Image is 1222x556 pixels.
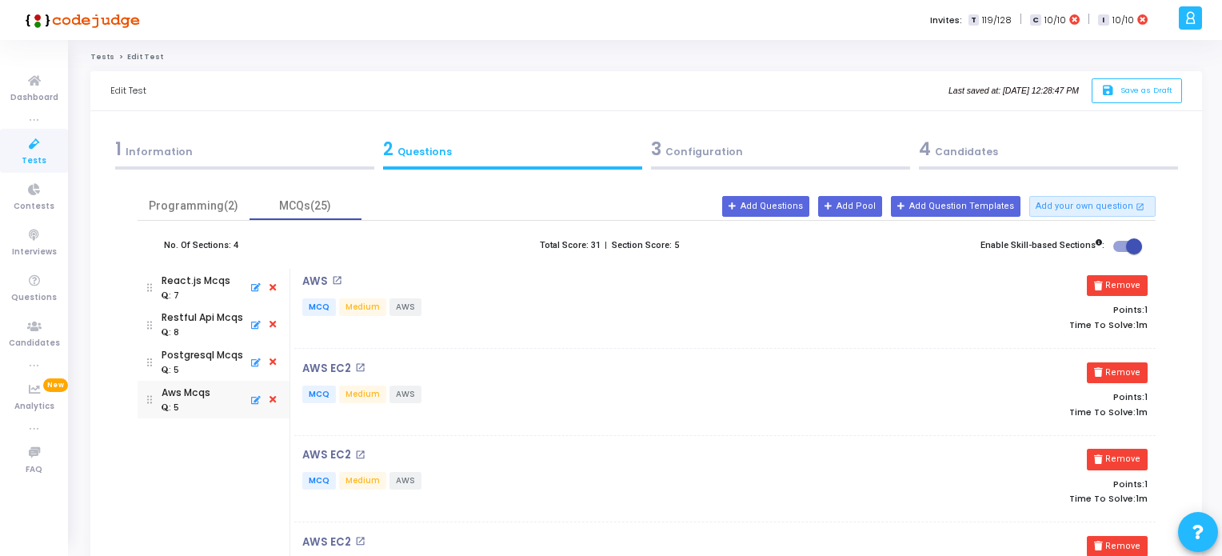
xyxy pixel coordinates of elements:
button: Add Questions [722,196,809,217]
button: Add your own question [1029,196,1156,217]
span: | [1088,11,1090,28]
nav: breadcrumb [90,52,1202,62]
a: 3Configuration [646,131,914,174]
span: Analytics [14,400,54,414]
a: Tests [90,52,114,62]
span: 1 [1144,303,1148,316]
i: Last saved at: [DATE] 12:28:47 PM [948,86,1079,95]
span: Edit Test [127,52,163,62]
i: save [1101,84,1118,98]
span: 3 [651,137,661,162]
span: Tests [22,154,46,168]
p: Points: [877,305,1148,315]
p: AWS EC2 [302,362,351,375]
label: Invites: [930,14,962,27]
span: Questions [11,291,57,305]
span: AWS [389,298,421,316]
div: Information [115,136,374,162]
div: Programming(2) [147,198,240,214]
span: MCQ [302,386,336,403]
span: AWS [389,386,421,403]
div: Questions [383,136,642,162]
div: : 5 [162,402,179,414]
div: Edit Test [110,71,146,110]
button: saveSave as Draft [1092,78,1182,103]
span: FAQ [26,463,42,477]
p: Points: [877,392,1148,402]
p: Time To Solve: [877,407,1148,418]
p: AWS EC2 [302,536,351,549]
img: drag icon [147,381,153,418]
span: | [1020,11,1022,28]
span: 4 [919,137,931,162]
label: Total Score: 31 [540,239,601,253]
img: drag icon [147,344,153,382]
img: logo [20,4,140,36]
label: Section Score: 5 [612,239,679,253]
mat-icon: open_in_new [1136,201,1144,212]
span: 1m [1136,494,1148,504]
div: : 5 [162,365,179,377]
div: Postgresql Mcqs [162,348,243,362]
span: Contests [14,200,54,214]
p: AWS [302,275,328,288]
span: 10/10 [1112,14,1134,27]
span: 119/128 [982,14,1012,27]
span: 1m [1136,320,1148,330]
div: Candidates [919,136,1178,162]
button: Remove [1087,275,1147,296]
div: : 8 [162,327,179,339]
label: No. Of Sections: 4 [164,239,238,253]
button: Remove [1087,362,1147,383]
div: MCQs(25) [259,198,352,214]
span: 1 [1144,390,1148,403]
p: Time To Solve: [877,494,1148,504]
span: MCQ [302,298,336,316]
p: Time To Solve: [877,320,1148,330]
span: 1 [1144,478,1148,490]
span: New [43,378,68,392]
mat-icon: open_in_new [355,362,365,373]
b: | [605,240,607,250]
span: MCQ [302,472,336,490]
span: Dashboard [10,91,58,105]
div: Aws Mcqs [162,386,210,400]
button: Remove [1087,449,1147,470]
div: : 7 [162,290,179,302]
mat-icon: open_in_new [355,536,365,546]
div: React.js Mcqs [162,274,230,288]
span: C [1030,14,1040,26]
span: 1 [115,137,122,162]
div: Configuration [651,136,910,162]
label: Enable Skill-based Sections : [980,239,1104,253]
mat-icon: open_in_new [355,450,365,460]
span: Candidates [9,337,60,350]
p: Points: [877,479,1148,490]
mat-icon: open_in_new [332,275,342,286]
span: I [1098,14,1108,26]
img: drag icon [147,269,153,306]
span: T [968,14,979,26]
span: Save as Draft [1120,85,1172,95]
span: 10/10 [1044,14,1066,27]
button: Add Question Templates [891,196,1020,217]
a: 1Information [110,131,378,174]
span: 1m [1136,407,1148,418]
span: AWS [389,472,421,490]
div: Restful Api Mcqs [162,310,243,325]
p: AWS EC2 [302,449,351,462]
span: Medium [339,472,386,490]
button: Add Pool [818,196,882,217]
span: 2 [383,137,393,162]
a: 2Questions [378,131,646,174]
img: drag icon [147,306,153,344]
span: Medium [339,386,386,403]
span: Interviews [12,246,57,259]
a: 4Candidates [914,131,1182,174]
span: Medium [339,298,386,316]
